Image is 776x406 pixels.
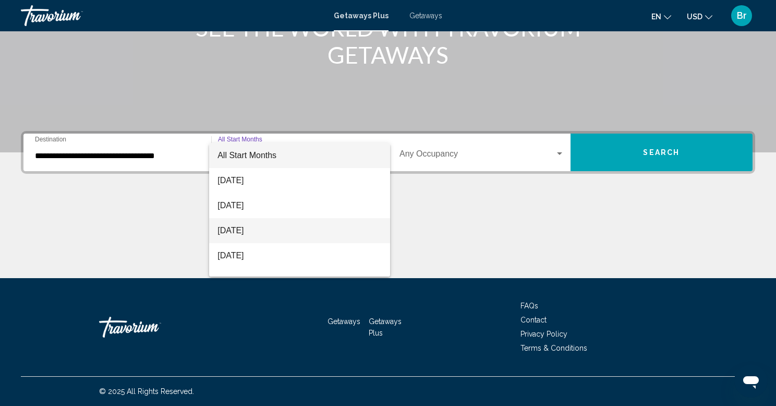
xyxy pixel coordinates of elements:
span: All Start Months [217,151,276,160]
iframe: Button to launch messaging window [734,364,768,398]
span: [DATE] [217,218,382,243]
span: [DATE] [217,243,382,268]
span: [DATE] [217,268,382,293]
span: [DATE] [217,168,382,193]
span: [DATE] [217,193,382,218]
